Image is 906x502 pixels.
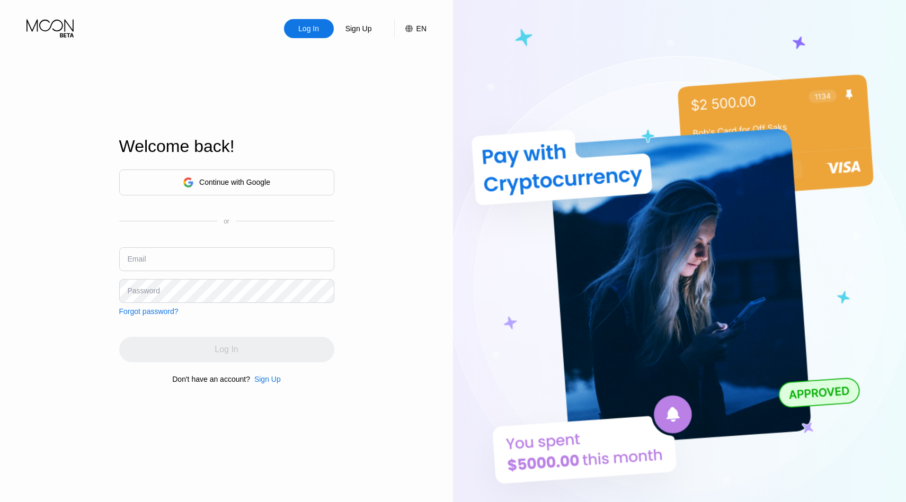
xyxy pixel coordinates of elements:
[199,178,270,186] div: Continue with Google
[119,307,179,316] div: Forgot password?
[250,375,281,383] div: Sign Up
[172,375,250,383] div: Don't have an account?
[416,24,427,33] div: EN
[394,19,427,38] div: EN
[254,375,281,383] div: Sign Up
[334,19,384,38] div: Sign Up
[128,255,146,263] div: Email
[224,218,229,225] div: or
[284,19,334,38] div: Log In
[119,137,334,156] div: Welcome back!
[119,169,334,195] div: Continue with Google
[297,23,320,34] div: Log In
[344,23,373,34] div: Sign Up
[128,286,160,295] div: Password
